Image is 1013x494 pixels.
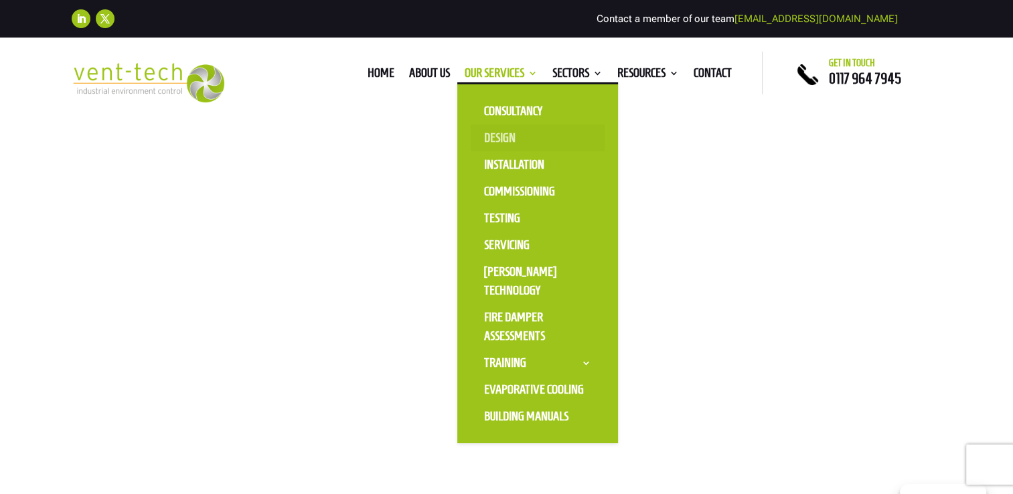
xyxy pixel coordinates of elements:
a: Design [471,125,605,151]
a: Consultancy [471,98,605,125]
a: Our Services [465,68,538,83]
a: Commissioning [471,178,605,205]
a: Home [368,68,394,83]
a: Building Manuals [471,403,605,430]
a: [PERSON_NAME] Technology [471,258,605,304]
img: 2023-09-27T08_35_16.549ZVENT-TECH---Clear-background [72,63,225,102]
a: Installation [471,151,605,178]
a: Sectors [552,68,603,83]
a: Follow on X [96,9,114,28]
a: Servicing [471,232,605,258]
a: Evaporative Cooling [471,376,605,403]
a: About us [409,68,450,83]
a: Testing [471,205,605,232]
a: Contact [694,68,732,83]
a: Resources [617,68,679,83]
span: Contact a member of our team [597,13,898,25]
span: Get in touch [829,58,875,68]
a: [EMAIL_ADDRESS][DOMAIN_NAME] [734,13,898,25]
a: Fire Damper Assessments [471,304,605,349]
a: Follow on LinkedIn [72,9,90,28]
a: Training [471,349,605,376]
a: 0117 964 7945 [829,70,901,86]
